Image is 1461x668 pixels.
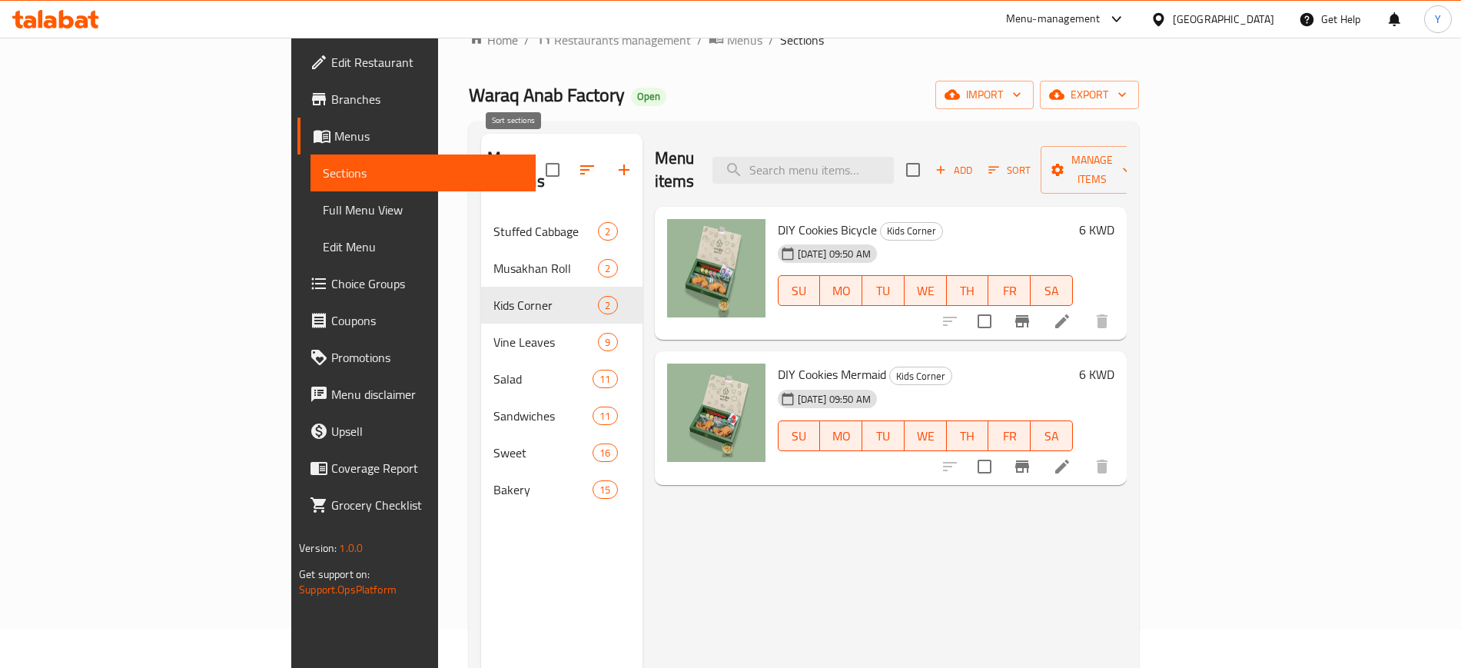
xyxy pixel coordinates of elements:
[598,333,617,351] div: items
[631,88,666,106] div: Open
[785,425,815,447] span: SU
[481,287,643,324] div: Kids Corner2
[1040,81,1139,109] button: export
[323,201,523,219] span: Full Menu View
[792,247,877,261] span: [DATE] 09:50 AM
[897,154,929,186] span: Select section
[599,224,616,239] span: 2
[481,434,643,471] div: Sweet16
[598,259,617,278] div: items
[935,81,1034,109] button: import
[1006,10,1101,28] div: Menu-management
[826,425,856,447] span: MO
[493,333,599,351] span: Vine Leaves
[297,450,535,487] a: Coverage Report
[778,218,877,241] span: DIY Cookies Bicycle
[1079,219,1114,241] h6: 6 KWD
[299,564,370,584] span: Get support on:
[1079,364,1114,385] h6: 6 KWD
[493,370,593,388] span: Salad
[712,157,894,184] input: search
[493,222,599,241] span: Stuffed Cabbage
[593,407,617,425] div: items
[978,158,1041,182] span: Sort items
[493,480,593,499] div: Bakery
[323,164,523,182] span: Sections
[953,280,983,302] span: TH
[881,222,942,240] span: Kids Corner
[593,372,616,387] span: 11
[297,81,535,118] a: Branches
[868,280,898,302] span: TU
[593,409,616,424] span: 11
[469,78,625,112] span: Waraq Anab Factory
[331,422,523,440] span: Upsell
[968,305,1001,337] span: Select to update
[297,413,535,450] a: Upsell
[481,250,643,287] div: Musakhan Roll2
[310,155,535,191] a: Sections
[481,471,643,508] div: Bakery15
[826,280,856,302] span: MO
[947,275,989,306] button: TH
[1053,457,1071,476] a: Edit menu item
[905,275,947,306] button: WE
[911,425,941,447] span: WE
[599,298,616,313] span: 2
[785,280,815,302] span: SU
[297,339,535,376] a: Promotions
[310,191,535,228] a: Full Menu View
[880,222,943,241] div: Kids Corner
[599,261,616,276] span: 2
[889,367,952,385] div: Kids Corner
[778,420,821,451] button: SU
[667,219,765,317] img: DIY Cookies Bicycle
[297,44,535,81] a: Edit Restaurant
[994,280,1024,302] span: FR
[868,425,898,447] span: TU
[331,496,523,514] span: Grocery Checklist
[1053,312,1071,331] a: Edit menu item
[331,385,523,404] span: Menu disclaimer
[820,420,862,451] button: MO
[331,311,523,330] span: Coupons
[1053,151,1131,189] span: Manage items
[1037,280,1067,302] span: SA
[1031,275,1073,306] button: SA
[933,161,975,179] span: Add
[1004,303,1041,340] button: Branch-specific-item
[727,31,762,49] span: Menus
[481,361,643,397] div: Salad11
[481,324,643,361] div: Vine Leaves9
[948,85,1021,105] span: import
[1031,420,1073,451] button: SA
[709,30,762,50] a: Menus
[554,31,691,49] span: Restaurants management
[1004,448,1041,485] button: Branch-specific-item
[593,446,616,460] span: 16
[481,207,643,514] nav: Menu sections
[1037,425,1067,447] span: SA
[792,392,877,407] span: [DATE] 09:50 AM
[968,450,1001,483] span: Select to update
[778,363,886,386] span: DIY Cookies Mermaid
[947,420,989,451] button: TH
[599,335,616,350] span: 9
[606,151,643,188] button: Add section
[905,420,947,451] button: WE
[994,425,1024,447] span: FR
[667,364,765,462] img: DIY Cookies Mermaid
[1435,11,1441,28] span: Y
[929,158,978,182] span: Add item
[297,265,535,302] a: Choice Groups
[310,228,535,265] a: Edit Menu
[299,580,397,600] a: Support.OpsPlatform
[988,420,1031,451] button: FR
[536,30,691,50] a: Restaurants management
[493,259,599,278] span: Musakhan Roll
[929,158,978,182] button: Add
[593,480,617,499] div: items
[331,90,523,108] span: Branches
[1041,146,1144,194] button: Manage items
[331,274,523,293] span: Choice Groups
